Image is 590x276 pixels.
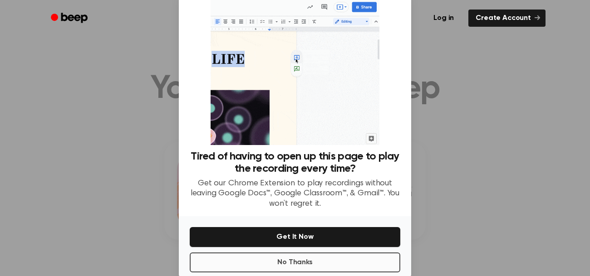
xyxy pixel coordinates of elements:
button: No Thanks [190,252,400,272]
h3: Tired of having to open up this page to play the recording every time? [190,150,400,175]
p: Get our Chrome Extension to play recordings without leaving Google Docs™, Google Classroom™, & Gm... [190,179,400,209]
a: Create Account [468,10,546,27]
a: Log in [424,8,463,29]
a: Beep [44,10,96,27]
button: Get It Now [190,227,400,247]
